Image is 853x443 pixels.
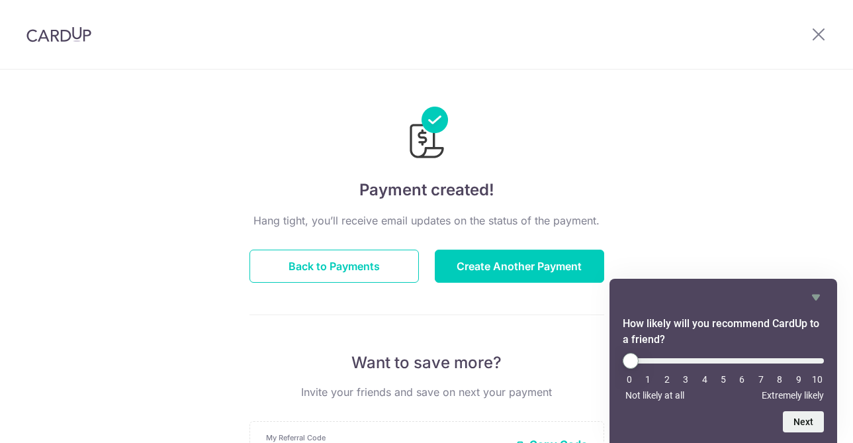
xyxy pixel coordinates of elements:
span: Not likely at all [625,390,684,401]
li: 8 [773,374,786,385]
button: Back to Payments [249,250,419,283]
img: Payments [406,107,448,162]
p: Invite your friends and save on next your payment [249,384,604,400]
button: Create Another Payment [435,250,604,283]
p: Hang tight, you’ll receive email updates on the status of the payment. [249,213,604,228]
li: 5 [717,374,730,385]
li: 0 [623,374,636,385]
h2: How likely will you recommend CardUp to a friend? Select an option from 0 to 10, with 0 being Not... [623,316,824,348]
div: How likely will you recommend CardUp to a friend? Select an option from 0 to 10, with 0 being Not... [623,289,824,432]
button: Next question [783,411,824,432]
li: 2 [660,374,674,385]
li: 7 [754,374,768,385]
li: 3 [679,374,692,385]
button: Hide survey [808,289,824,305]
p: My Referral Code [266,432,506,443]
div: How likely will you recommend CardUp to a friend? Select an option from 0 to 10, with 0 being Not... [623,353,824,401]
p: Want to save more? [249,352,604,373]
h4: Payment created! [249,178,604,202]
li: 1 [641,374,654,385]
img: CardUp [26,26,91,42]
li: 4 [698,374,711,385]
li: 10 [811,374,824,385]
span: Extremely likely [762,390,824,401]
li: 6 [735,374,748,385]
li: 9 [792,374,805,385]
